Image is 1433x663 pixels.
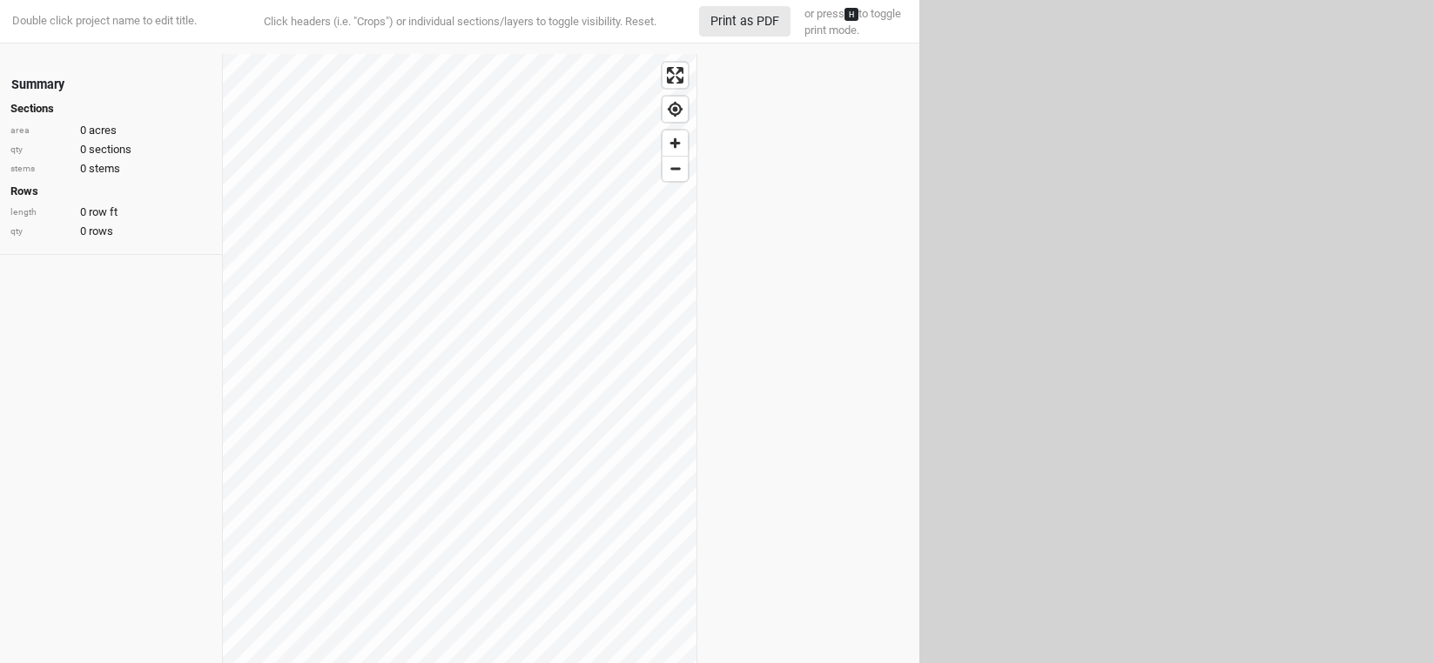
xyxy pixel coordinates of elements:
div: qty [10,144,71,157]
div: stems [10,163,71,176]
div: qty [10,225,71,238]
h4: Sections [10,102,212,116]
div: length [10,206,71,219]
span: acres [89,123,117,138]
button: Enter fullscreen [663,63,688,88]
button: Print as PDF [699,6,791,37]
button: Zoom out [663,156,688,181]
div: 0 [10,204,212,220]
div: Click headers (i.e. "Crops") or individual sections/layers to toggle visibility. [229,13,690,30]
div: 0 [10,161,212,177]
button: Find my location [663,97,688,122]
div: 0 [10,123,212,138]
button: Reset. [625,13,656,30]
div: Summary [11,76,64,94]
div: Double click project name to edit title. [9,13,197,29]
span: row ft [89,204,118,220]
div: 0 [10,224,212,239]
div: area [10,124,71,137]
button: Zoom in [663,131,688,156]
kbd: H [844,8,858,21]
span: rows [89,224,113,239]
span: sections [89,142,131,157]
span: stems [89,161,120,177]
span: Zoom out [663,157,688,181]
h4: Rows [10,184,212,198]
div: 0 [10,142,212,157]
